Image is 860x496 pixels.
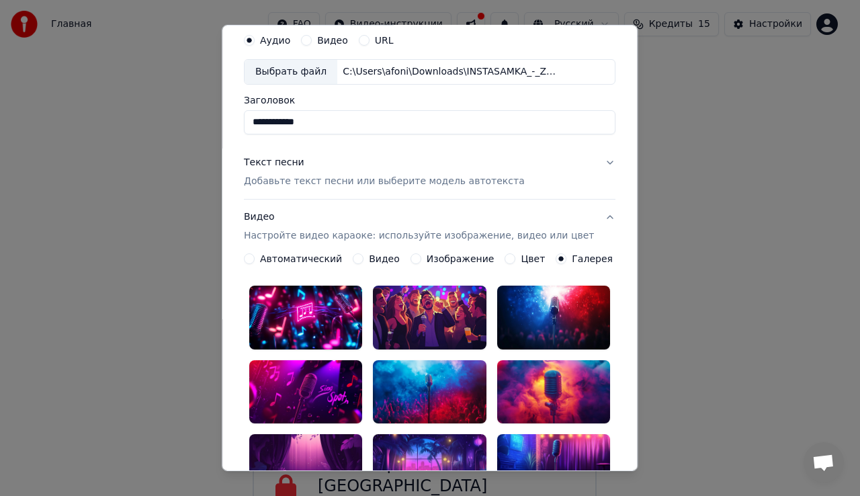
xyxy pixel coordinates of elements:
[260,254,342,263] label: Автоматический
[244,156,304,169] div: Текст песни
[369,254,400,263] label: Видео
[244,210,594,243] div: Видео
[244,145,615,199] button: Текст песниДобавьте текст песни или выберите модель автотекста
[521,254,546,263] label: Цвет
[260,36,290,45] label: Аудио
[244,229,594,243] p: Настройте видео караоке: используйте изображение, видео или цвет
[427,254,494,263] label: Изображение
[244,175,525,188] p: Добавьте текст песни или выберите модель автотекста
[337,65,566,79] div: C:\Users\afoni\Downloads\INSTASAMKA_-_ZA_DENGI_DA_MINUS_KaraokeBest_(TheMP3 ([DOMAIN_NAME]).mp3
[317,36,348,45] label: Видео
[375,36,394,45] label: URL
[572,254,613,263] label: Галерея
[244,95,615,105] label: Заголовок
[244,200,615,253] button: ВидеоНастройте видео караоке: используйте изображение, видео или цвет
[245,60,337,84] div: Выбрать файл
